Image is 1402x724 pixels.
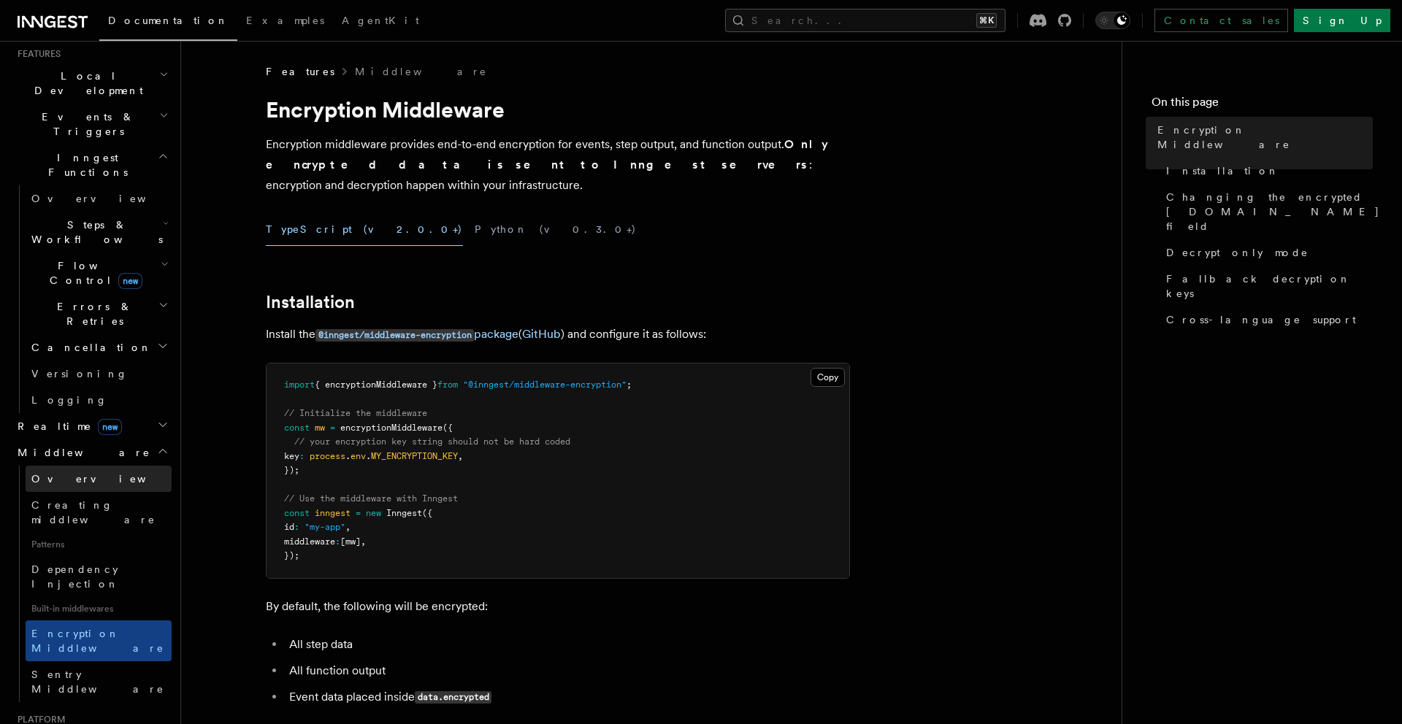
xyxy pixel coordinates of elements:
span: Events & Triggers [12,109,159,139]
span: Cancellation [26,340,152,355]
div: Middleware [12,466,172,702]
span: // Initialize the middleware [284,408,427,418]
span: MY_ENCRYPTION_KEY [371,451,458,461]
span: Flow Control [26,258,161,288]
a: AgentKit [333,4,428,39]
span: = [356,508,361,518]
span: Realtime [12,419,122,434]
span: Built-in middlewares [26,597,172,620]
a: Sign Up [1294,9,1390,32]
a: Middleware [355,64,488,79]
span: middleware [284,536,335,547]
a: Logging [26,387,172,413]
span: mw [315,423,325,433]
a: @inngest/middleware-encryptionpackage [315,327,518,341]
button: Cancellation [26,334,172,361]
span: }); [284,550,299,561]
span: Encryption Middleware [31,628,164,654]
span: , [361,536,366,547]
span: AgentKit [342,15,419,26]
p: Install the ( ) and configure it as follows: [266,324,850,345]
button: Search...⌘K [725,9,1005,32]
span: Features [12,48,61,60]
a: Sentry Middleware [26,661,172,702]
button: Events & Triggers [12,104,172,145]
span: Installation [1166,163,1279,178]
span: Steps & Workflows [26,217,163,247]
button: Flow Controlnew [26,253,172,293]
span: Fallback decryption keys [1166,271,1373,301]
span: Overview [31,473,182,485]
span: ({ [443,423,453,433]
a: Installation [1160,158,1373,184]
span: process [310,451,345,461]
p: By default, the following will be encrypted: [266,596,850,617]
button: Copy [811,368,845,387]
a: Encryption Middleware [1152,117,1373,158]
span: Sentry Middleware [31,669,164,695]
span: . [345,451,350,461]
span: Changing the encrypted [DOMAIN_NAME] field [1166,190,1380,234]
span: // Use the middleware with Inngest [284,493,458,504]
li: Event data placed inside [285,687,850,708]
span: ({ [422,508,432,518]
span: Decrypt only mode [1166,245,1309,260]
span: Creating middleware [31,499,156,525]
span: , [345,522,350,532]
span: Cross-language support [1166,312,1356,327]
span: Documentation [108,15,229,26]
span: Errors & Retries [26,299,158,328]
span: . [366,451,371,461]
button: Toggle dark mode [1095,12,1130,29]
span: new [98,419,122,435]
span: Features [266,64,334,79]
span: encryptionMiddleware [340,423,443,433]
a: GitHub [522,327,561,341]
code: data.encrypted [415,691,491,704]
span: Local Development [12,69,159,98]
span: : [294,522,299,532]
span: ; [627,380,632,390]
li: All step data [285,634,850,655]
button: Realtimenew [12,413,172,439]
a: Cross-language support [1160,307,1373,333]
a: Examples [237,4,333,39]
span: inngest [315,508,350,518]
span: env [350,451,366,461]
span: , [458,451,463,461]
span: const [284,423,310,433]
span: Patterns [26,533,172,556]
span: new [366,508,381,518]
span: Versioning [31,368,128,380]
a: Decrypt only mode [1160,239,1373,266]
button: Inngest Functions [12,145,172,185]
span: Encryption Middleware [1157,123,1373,152]
span: = [330,423,335,433]
span: Inngest Functions [12,150,158,180]
span: new [118,273,142,289]
h4: On this page [1152,93,1373,117]
span: const [284,508,310,518]
span: id [284,522,294,532]
span: Dependency Injection [31,563,119,590]
kbd: ⌘K [976,13,997,28]
span: from [437,380,458,390]
h1: Encryption Middleware [266,96,850,123]
span: Middleware [12,445,150,460]
button: TypeScript (v2.0.0+) [266,213,463,246]
span: key [284,451,299,461]
span: "my-app" [304,522,345,532]
button: Python (v0.3.0+) [475,213,637,246]
button: Local Development [12,63,172,104]
a: Installation [266,292,355,312]
span: Overview [31,193,182,204]
a: Versioning [26,361,172,387]
span: { encryptionMiddleware } [315,380,437,390]
p: Encryption middleware provides end-to-end encryption for events, step output, and function output... [266,134,850,196]
a: Changing the encrypted [DOMAIN_NAME] field [1160,184,1373,239]
span: Examples [246,15,324,26]
button: Errors & Retries [26,293,172,334]
div: Inngest Functions [12,185,172,413]
span: Logging [31,394,107,406]
span: : [335,536,340,547]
